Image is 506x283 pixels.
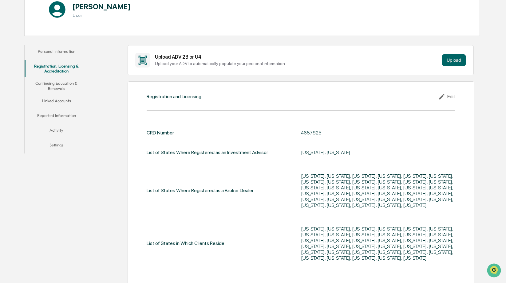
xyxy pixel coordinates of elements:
button: Linked Accounts [25,95,88,109]
div: Edit [438,93,455,100]
button: Personal Information [25,45,88,60]
button: Upload [442,54,466,66]
button: Activity [25,124,88,139]
div: 🖐️ [6,78,11,83]
span: Attestations [51,77,76,83]
div: 🔎 [6,90,11,95]
span: Pylon [61,104,74,109]
div: List of States in Which Clients Reside [147,222,224,265]
div: Upload your ADV to automatically populate your personal information. [155,61,439,66]
div: Registration and Licensing [147,94,201,99]
div: [US_STATE], [US_STATE] [301,149,455,155]
a: 🔎Data Lookup [4,87,41,98]
button: Settings [25,139,88,153]
div: Upload ADV 2B or U4 [155,54,439,60]
p: How can we help? [6,13,112,23]
button: Registration, Licensing & Accreditation [25,60,88,77]
img: 1746055101610-c473b297-6a78-478c-a979-82029cc54cd1 [6,47,17,58]
a: 🖐️Preclearance [4,75,42,86]
span: Data Lookup [12,89,39,95]
div: List of States Where Registered as a Broker Dealer [147,169,254,212]
div: 4657825 [301,130,455,136]
button: Continuing Education & Renewals [25,77,88,95]
span: Preclearance [12,77,40,83]
div: We're available if you need us! [21,53,78,58]
div: Start new chat [21,47,101,53]
div: [US_STATE], [US_STATE], [US_STATE], [US_STATE], [US_STATE], [US_STATE], [US_STATE], [US_STATE], [... [301,173,455,208]
div: List of States Where Registered as an Investment Advisor [147,145,268,159]
div: secondary tabs example [25,45,88,153]
div: CRD Number [147,130,174,136]
iframe: Open customer support [486,263,503,279]
a: 🗄️Attestations [42,75,79,86]
div: [US_STATE], [US_STATE], [US_STATE], [US_STATE], [US_STATE], [US_STATE], [US_STATE], [US_STATE], [... [301,226,455,261]
button: Start new chat [105,49,112,56]
h3: User [73,13,131,18]
div: 🗄️ [45,78,49,83]
button: Reported Information [25,109,88,124]
h1: [PERSON_NAME] [73,2,131,11]
a: Powered byPylon [43,104,74,109]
